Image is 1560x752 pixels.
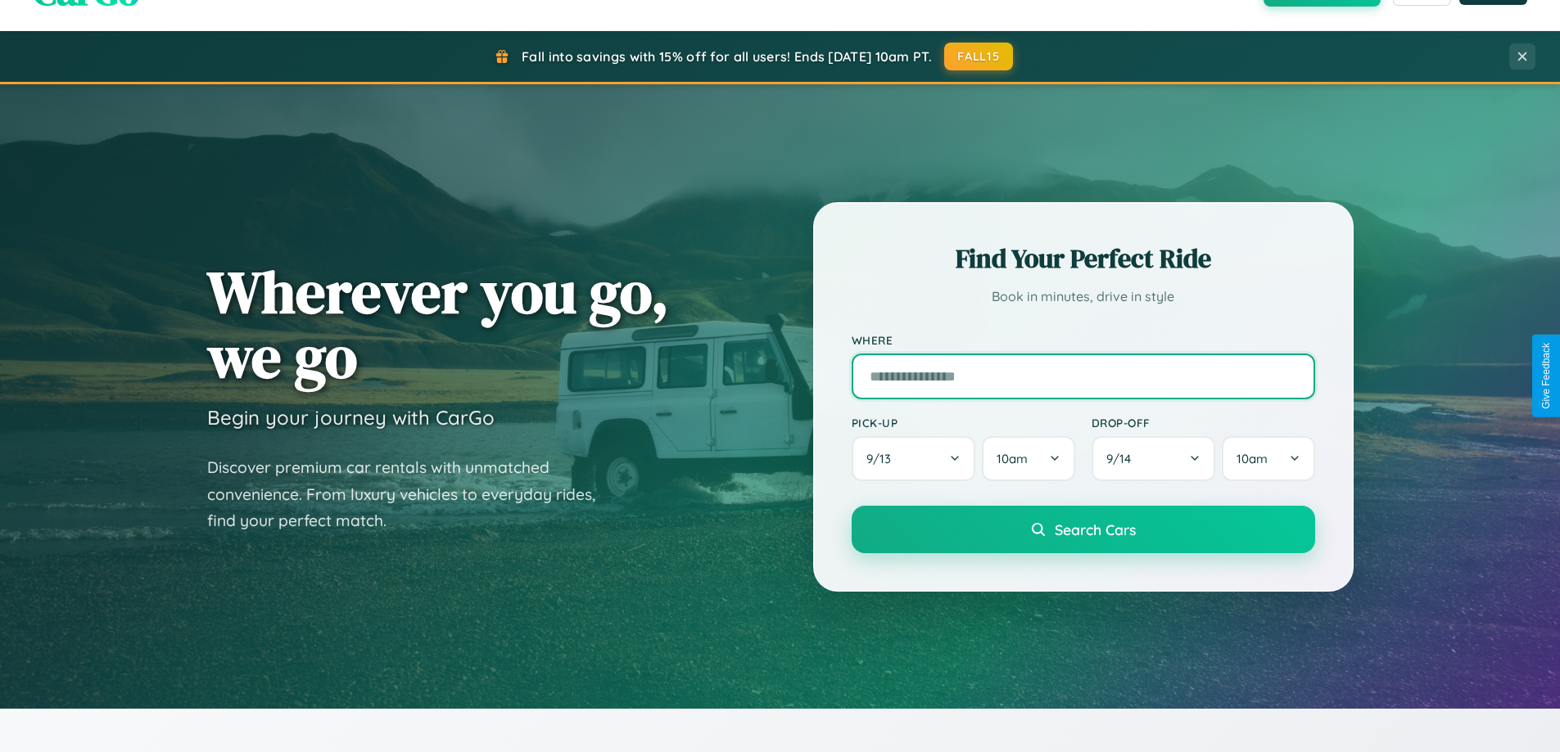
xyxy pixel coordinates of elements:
button: 9/13 [852,436,976,481]
h1: Wherever you go, we go [207,259,669,389]
button: 10am [982,436,1074,481]
h2: Find Your Perfect Ride [852,241,1315,277]
span: 9 / 14 [1106,451,1139,466]
span: Search Cars [1055,520,1136,538]
button: FALL15 [944,43,1013,70]
h3: Begin your journey with CarGo [207,405,495,430]
span: 9 / 13 [866,451,899,466]
button: 10am [1222,436,1314,481]
span: 10am [1237,451,1268,466]
label: Where [852,333,1315,347]
p: Book in minutes, drive in style [852,285,1315,308]
span: 10am [997,451,1028,466]
label: Pick-up [852,416,1075,430]
span: Fall into savings with 15% off for all users! Ends [DATE] 10am PT. [522,48,932,65]
button: 9/14 [1092,436,1216,481]
button: Search Cars [852,506,1315,553]
p: Discover premium car rentals with unmatched convenience. From luxury vehicles to everyday rides, ... [207,454,617,534]
div: Give Feedback [1540,343,1552,409]
label: Drop-off [1092,416,1315,430]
